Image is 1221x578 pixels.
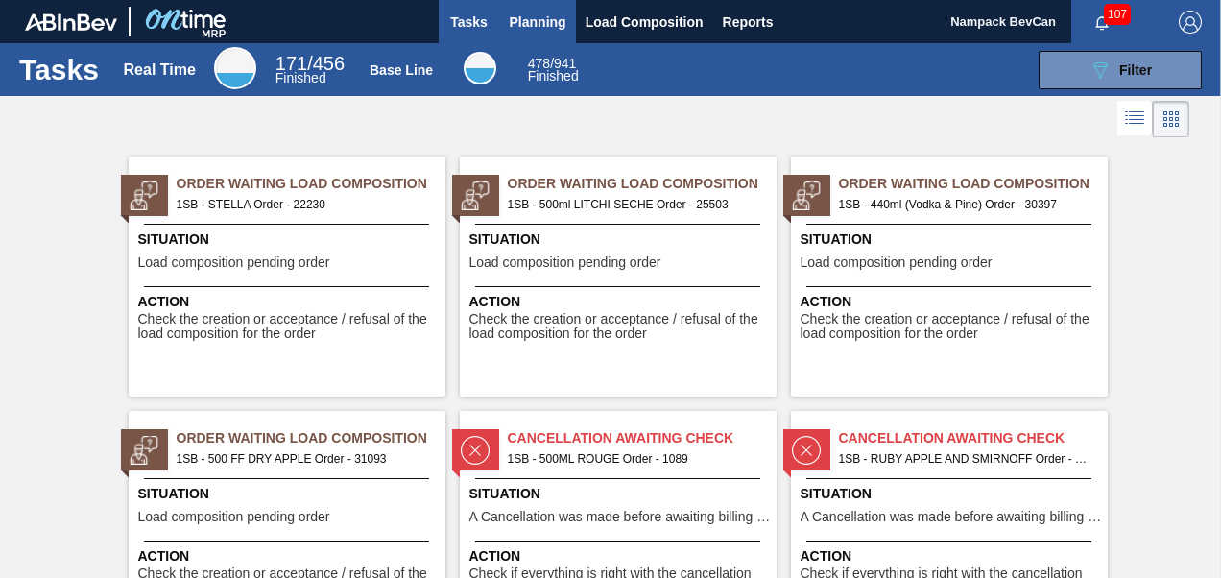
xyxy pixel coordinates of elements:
[723,11,774,34] span: Reports
[19,59,99,81] h1: Tasks
[469,229,772,250] span: Situation
[839,448,1092,470] span: 1SB - RUBY APPLE AND SMIRNOFF Order - 2844
[461,181,490,210] img: status
[528,58,579,83] div: Base Line
[138,292,441,312] span: Action
[586,11,704,34] span: Load Composition
[138,229,441,250] span: Situation
[130,181,158,210] img: status
[275,56,345,84] div: Real Time
[508,428,777,448] span: Cancellation Awaiting Check
[839,194,1092,215] span: 1SB - 440ml (Vodka & Pine) Order - 30397
[469,312,772,342] span: Check the creation or acceptance / refusal of the load composition for the order
[464,52,496,84] div: Base Line
[177,448,430,470] span: 1SB - 500 FF DRY APPLE Order - 31093
[839,428,1108,448] span: Cancellation Awaiting Check
[448,11,491,34] span: Tasks
[469,510,772,524] span: A Cancellation was made before awaiting billing stage
[177,174,445,194] span: Order Waiting Load Composition
[1153,101,1189,137] div: Card Vision
[1119,62,1152,78] span: Filter
[1039,51,1202,89] button: Filter
[469,546,772,566] span: Action
[469,484,772,504] span: Situation
[25,13,117,31] img: TNhmsLtSVTkK8tSr43FrP2fwEKptu5GPRR3wAAAABJRU5ErkJggg==
[130,436,158,465] img: status
[469,292,772,312] span: Action
[275,53,345,74] span: / 456
[528,68,579,84] span: Finished
[275,53,307,74] span: 171
[801,255,993,270] span: Load composition pending order
[801,546,1103,566] span: Action
[138,484,441,504] span: Situation
[792,436,821,465] img: status
[792,181,821,210] img: status
[469,255,661,270] span: Load composition pending order
[1117,101,1153,137] div: List Vision
[214,47,256,89] div: Real Time
[1179,11,1202,34] img: Logout
[801,484,1103,504] span: Situation
[801,292,1103,312] span: Action
[1071,9,1133,36] button: Notifications
[1104,4,1131,25] span: 107
[177,194,430,215] span: 1SB - STELLA Order - 22230
[839,174,1108,194] span: Order Waiting Load Composition
[801,510,1103,524] span: A Cancellation was made before awaiting billing stage
[275,70,326,85] span: Finished
[508,448,761,470] span: 1SB - 500ML ROUGE Order - 1089
[801,312,1103,342] span: Check the creation or acceptance / refusal of the load composition for the order
[801,229,1103,250] span: Situation
[370,62,433,78] div: Base Line
[138,510,330,524] span: Load composition pending order
[138,255,330,270] span: Load composition pending order
[138,312,441,342] span: Check the creation or acceptance / refusal of the load composition for the order
[510,11,566,34] span: Planning
[461,436,490,465] img: status
[528,56,577,71] span: / 941
[138,546,441,566] span: Action
[177,428,445,448] span: Order Waiting Load Composition
[124,61,196,79] div: Real Time
[508,194,761,215] span: 1SB - 500ml LITCHI SECHE Order - 25503
[508,174,777,194] span: Order Waiting Load Composition
[528,56,550,71] span: 478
